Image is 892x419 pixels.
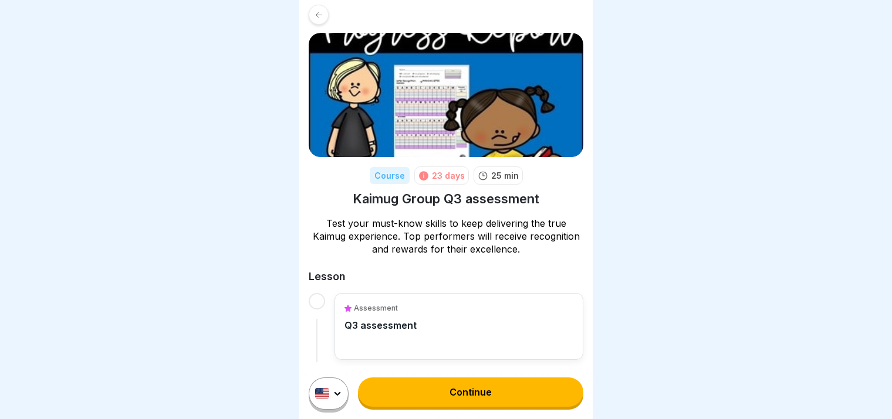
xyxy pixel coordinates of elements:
a: Continue [358,377,583,407]
img: us.svg [315,389,329,399]
p: 25 min [491,169,519,182]
div: Course [370,167,410,184]
h1: Kaimug Group Q3 assessment [353,190,539,207]
p: Test your must-know skills to keep delivering the true Kaimug experience. Top performers will rec... [309,217,583,256]
img: e5wlzal6fzyyu8pkl39fd17k.png [309,33,583,157]
div: 23 days [432,169,465,182]
h2: Lesson [309,270,583,284]
a: AssessmentQ3 assessment [344,303,573,350]
p: Assessment [354,303,398,314]
p: Q3 assessment [344,319,417,331]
